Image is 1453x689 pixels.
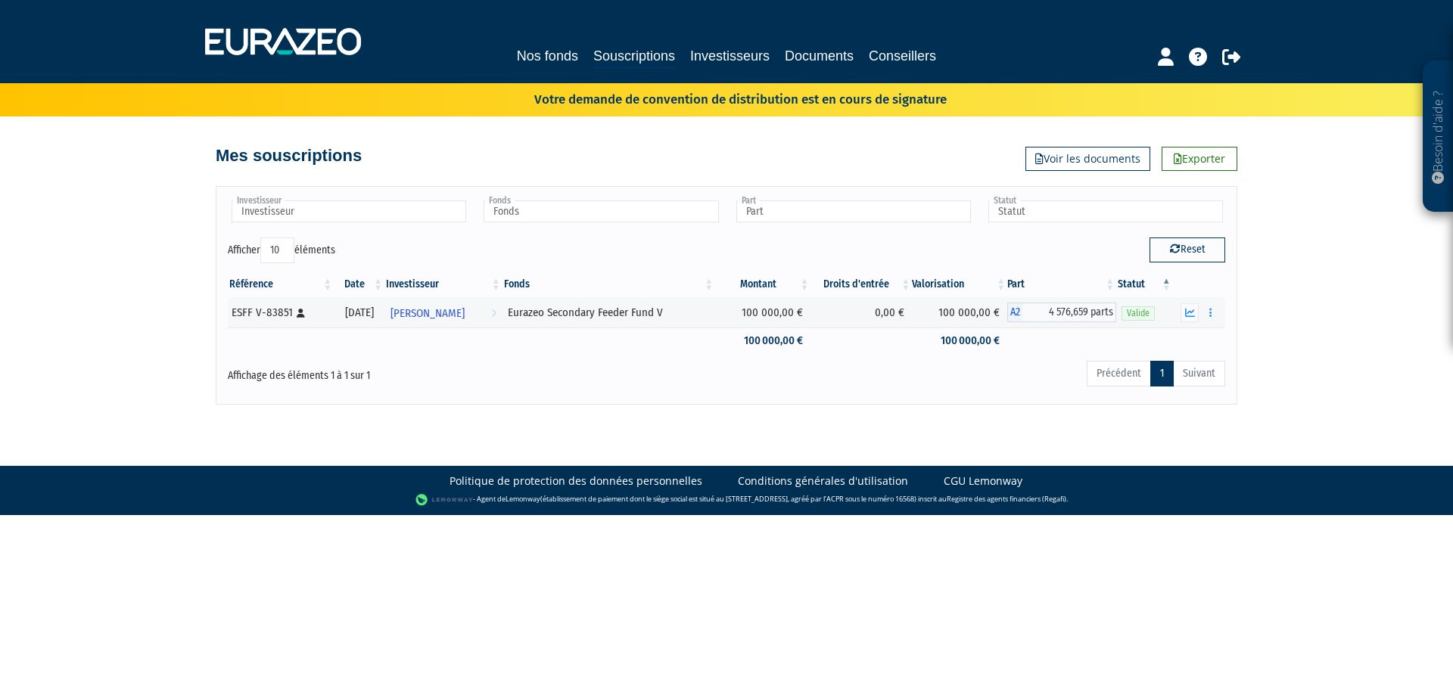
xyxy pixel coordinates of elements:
[1150,361,1174,386] a: 1
[869,45,936,67] a: Conseillers
[593,45,675,69] a: Souscriptions
[1007,303,1116,322] div: A2 - Eurazeo Secondary Feeder Fund V
[228,359,630,383] div: Affichage des éléments 1 à 1 sur 1
[502,272,716,297] th: Fonds: activer pour trier la colonne par ordre croissant
[205,28,361,55] img: 1732889491-logotype_eurazeo_blanc_rvb.png
[715,272,811,297] th: Montant: activer pour trier la colonne par ordre croissant
[334,272,384,297] th: Date: activer pour trier la colonne par ordre croissant
[15,492,1438,507] div: - Agent de (établissement de paiement dont le siège social est situé au [STREET_ADDRESS], agréé p...
[450,473,702,489] a: Politique de protection des données personnelles
[1025,147,1150,171] a: Voir les documents
[506,494,540,504] a: Lemonway
[517,45,578,67] a: Nos fonds
[415,492,474,507] img: logo-lemonway.png
[944,473,1022,489] a: CGU Lemonway
[260,237,294,263] select: Afficheréléments
[491,299,496,327] i: Voir l'investisseur
[690,45,770,67] a: Investisseurs
[508,305,711,321] div: Eurazeo Secondary Feeder Fund V
[912,297,1007,327] td: 100 000,00 €
[1116,272,1173,297] th: Statut : activer pour trier la colonne par ordre d&eacute;croissant
[785,45,854,67] a: Documents
[811,272,912,297] th: Droits d'entrée: activer pour trier la colonne par ordre croissant
[715,327,811,354] td: 100 000,00 €
[490,87,947,109] p: Votre demande de convention de distribution est en cours de signature
[384,272,502,297] th: Investisseur: activer pour trier la colonne par ordre croissant
[738,473,908,489] a: Conditions générales d'utilisation
[1022,303,1116,322] span: 4 576,659 parts
[228,272,334,297] th: Référence : activer pour trier la colonne par ordre croissant
[1430,69,1447,205] p: Besoin d'aide ?
[1162,147,1237,171] a: Exporter
[1007,303,1022,322] span: A2
[1150,237,1225,262] button: Reset
[912,327,1007,354] td: 100 000,00 €
[1122,306,1155,321] span: Valide
[811,297,912,327] td: 0,00 €
[384,297,502,327] a: [PERSON_NAME]
[715,297,811,327] td: 100 000,00 €
[228,237,335,263] label: Afficher éléments
[339,305,379,321] div: [DATE]
[297,309,305,318] i: [Français] Personne physique
[390,299,465,327] span: [PERSON_NAME]
[947,494,1066,504] a: Registre des agents financiers (Regafi)
[232,305,328,321] div: ESFF V-83851
[912,272,1007,297] th: Valorisation: activer pour trier la colonne par ordre croissant
[216,147,362,165] h4: Mes souscriptions
[1007,272,1116,297] th: Part: activer pour trier la colonne par ordre croissant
